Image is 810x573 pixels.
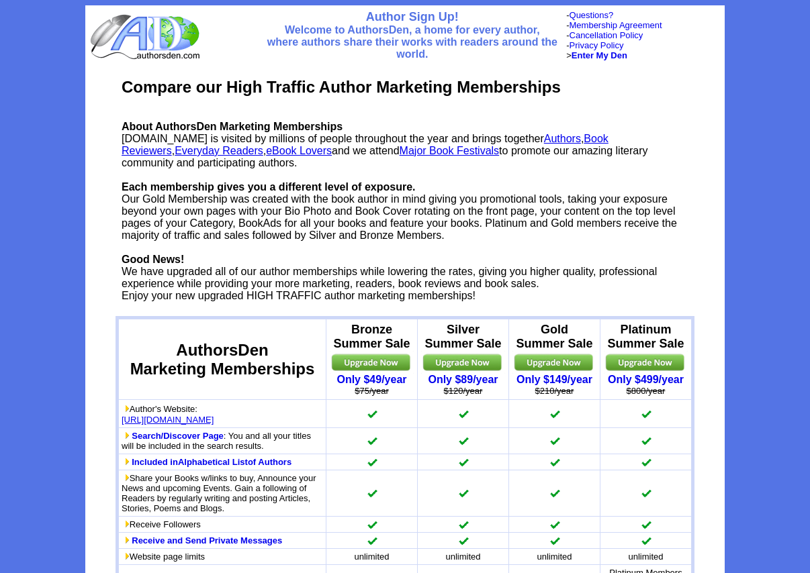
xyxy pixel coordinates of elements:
img: checkmark.gif [458,488,469,498]
font: - - > [566,30,643,60]
strike: $75/year [355,386,389,396]
img: more_btn2.gif [124,458,130,465]
a: Authors [544,133,581,144]
a: Everyday Readers [175,145,263,156]
img: upgrade.jpg [604,351,688,374]
img: checkmark.gif [549,409,560,419]
font: unlimited [354,552,389,562]
a: Book Reviewers [122,133,609,156]
font: Receive Followers [122,519,201,529]
b: Gold Summer Sale [516,323,592,350]
img: checkmark.gif [458,520,469,529]
img: logo_ad.gif [90,13,203,60]
strike: $800/year [627,386,666,396]
img: checkmark.gif [549,536,560,545]
font: Share your Books w/links to buy, Announce your News and upcoming Events. Gain a following of Read... [122,473,316,513]
a: Receive and Send Private Messages [132,535,282,545]
a: Only $149/year [516,374,592,385]
img: checkmark.gif [458,458,469,467]
img: checkmark.gif [458,409,469,419]
img: checkmark.gif [367,436,377,446]
font: : You and all your titles will be included in the search results. [122,431,311,451]
strike: $120/year [444,386,483,396]
b: Each membership gives you a different level of exposure. [122,181,415,193]
img: checkmark.gif [549,458,560,467]
font: [DOMAIN_NAME] is visited by millions of people throughout the year and brings together , , , and ... [122,121,677,301]
img: checkmark.gif [549,436,560,446]
font: Author's Website: [122,404,197,414]
a: Membership Agreement [570,20,662,30]
a: Only $89/year [428,374,498,385]
img: checkmark.gif [549,520,560,529]
font: AuthorsDen Marketing Memberships [130,341,315,378]
font: Welcome to AuthorsDen, a home for every author, where authors share their works with readers arou... [267,24,557,60]
img: checkmark.gif [641,458,651,467]
img: checkmark.gif [367,488,377,498]
img: checkmark.gif [367,536,377,545]
img: checkmark.gif [641,520,651,529]
img: checkmark.gif [641,436,651,446]
a: [URL][DOMAIN_NAME] [122,415,214,425]
img: checkmark.gif [458,536,469,545]
font: unlimited [445,552,480,562]
font: Website page limits [122,552,205,562]
b: About AuthorsDen Marketing Memberships [122,121,343,132]
b: Platinum Summer Sale [607,323,684,350]
a: Cancellation Policy [570,30,643,40]
img: more_btn2.gif [124,553,130,560]
font: unlimited [628,552,663,562]
img: checkmark.gif [367,458,377,467]
b: Silver Summer Sale [424,323,501,350]
img: more_btn2.gif [124,474,130,481]
b: Bronze Summer Sale [333,323,410,350]
a: Questions? [570,10,614,20]
img: more_btn2.gif [124,432,130,439]
img: more_btn2.gif [124,537,130,543]
a: Only $499/year [608,374,684,385]
img: checkmark.gif [549,488,560,498]
img: checkmark.gif [641,409,651,419]
img: checkmark.gif [641,536,651,545]
a: Only $49/year [336,374,406,385]
b: Good News! [122,254,184,265]
font: - [566,10,613,20]
img: upgrade.jpg [330,351,414,374]
font: Author Sign Up! [366,10,459,23]
a: Privacy Policy [570,40,624,50]
img: more_btn2.gif [124,405,130,412]
a: Enter My Den [572,50,627,60]
a: eBook Lovers [266,145,332,156]
img: checkmark.gif [641,488,651,498]
a: Major Book Festivals [400,145,500,156]
a: Search/Discover Page [132,431,224,441]
img: checkmark.gif [367,409,377,419]
img: checkmark.gif [458,436,469,446]
strike: $210/year [535,386,574,396]
font: - [566,20,662,30]
b: Compare our High Traffic Author Marketing Memberships [122,78,561,96]
img: upgrade.jpg [421,351,505,374]
img: upgrade.jpg [512,351,596,374]
b: Alphabetical List [178,457,248,467]
a: Included inAlphabetical Listof Authors [132,457,291,467]
img: checkmark.gif [367,520,377,529]
img: more_btn2.gif [124,521,130,527]
font: unlimited [537,552,572,562]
